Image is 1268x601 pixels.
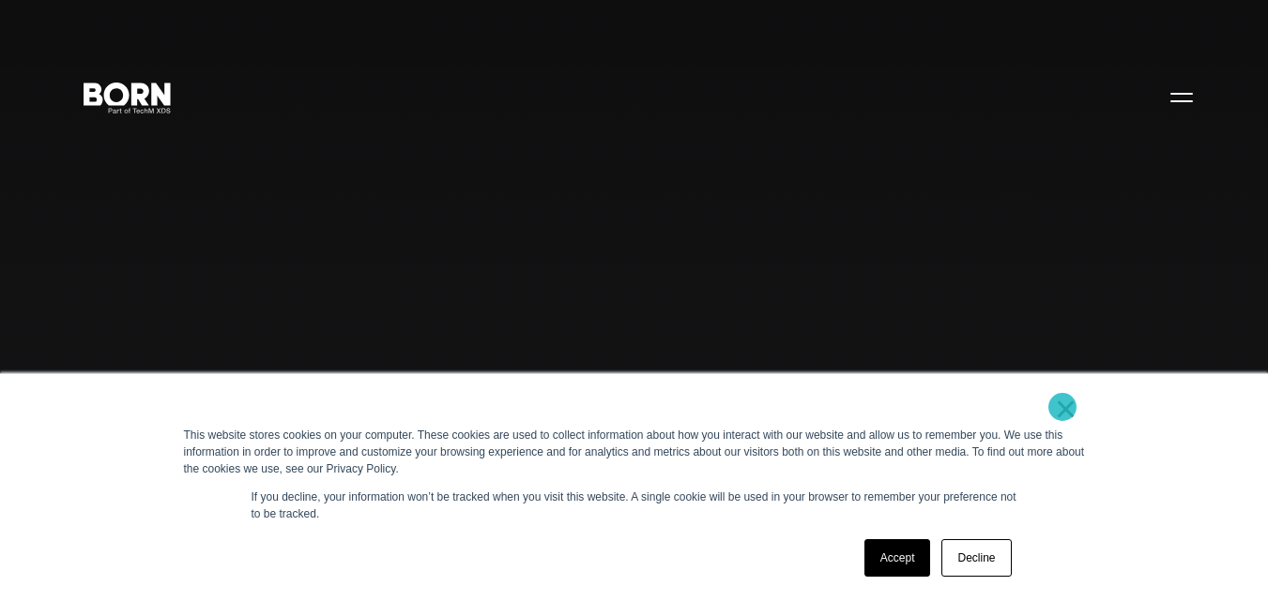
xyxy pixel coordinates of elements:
a: Decline [941,539,1011,577]
div: This website stores cookies on your computer. These cookies are used to collect information about... [184,427,1085,477]
button: Open [1159,77,1204,116]
p: If you decline, your information won’t be tracked when you visit this website. A single cookie wi... [252,488,1017,522]
a: × [1055,400,1077,417]
a: Accept [864,539,931,577]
